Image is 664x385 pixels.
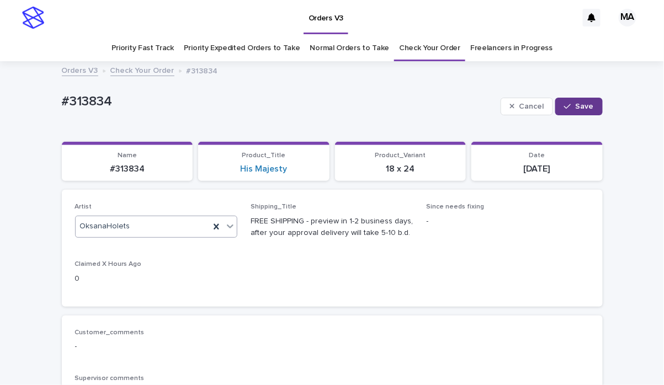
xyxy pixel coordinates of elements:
span: Claimed X Hours Ago [75,261,142,268]
p: - [427,216,589,227]
button: Save [555,98,602,115]
p: FREE SHIPPING - preview in 1-2 business days, after your approval delivery will take 5-10 b.d. [251,216,413,239]
span: Product_Variant [375,152,426,159]
p: - [75,341,589,352]
span: OksanaHolets [80,221,130,232]
a: Check Your Order [399,35,460,61]
a: Normal Orders to Take [310,35,390,61]
div: MA [619,9,636,26]
span: Save [576,103,594,110]
p: 0 [75,273,238,285]
a: Freelancers in Progress [470,35,553,61]
img: stacker-logo-s-only.png [22,7,44,29]
span: Customer_comments [75,329,145,336]
span: Artist [75,204,92,210]
span: Date [529,152,545,159]
button: Cancel [501,98,554,115]
span: Product_Title [242,152,285,159]
p: #313834 [68,164,187,174]
a: Check Your Order [110,63,174,76]
span: Name [118,152,137,159]
a: Priority Expedited Orders to Take [184,35,300,61]
a: Priority Fast Track [111,35,174,61]
p: #313834 [187,64,218,76]
p: #313834 [62,94,496,110]
p: 18 x 24 [342,164,460,174]
a: His Majesty [240,164,287,174]
p: [DATE] [478,164,596,174]
a: Orders V3 [62,63,98,76]
span: Supervisor comments [75,375,145,382]
span: Shipping_Title [251,204,296,210]
span: Cancel [519,103,544,110]
span: Since needs fixing [427,204,485,210]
